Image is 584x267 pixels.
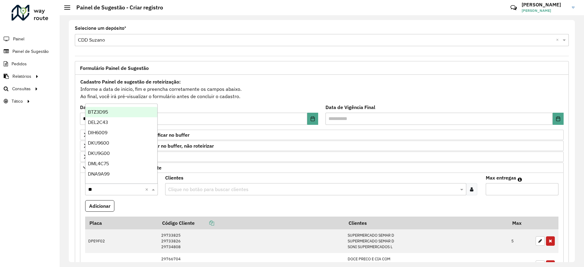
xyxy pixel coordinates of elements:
[556,36,561,44] span: Clear all
[486,174,516,181] label: Max entregas
[88,161,109,166] span: DML4C75
[80,152,564,162] a: Cliente para Recarga
[88,140,109,145] span: DKU9600
[80,79,181,85] strong: Cadastro Painel de sugestão de roteirização:
[80,66,149,70] span: Formulário Painel de Sugestão
[80,141,564,151] a: Preservar Cliente - Devem ficar no buffer, não roteirizar
[12,48,49,55] span: Painel de Sugestão
[85,229,158,253] td: DPE9F02
[158,217,345,229] th: Código Cliente
[85,104,158,183] ng-dropdown-panel: Options list
[522,8,567,13] span: [PERSON_NAME]
[12,61,27,67] span: Pedidos
[88,151,110,156] span: DKU9G00
[80,130,564,140] a: Priorizar Cliente - Não podem ficar no buffer
[88,171,109,176] span: DNA9A99
[325,104,375,111] label: Data de Vigência Final
[508,229,533,253] td: 5
[12,86,31,92] span: Consultas
[75,25,126,32] label: Selecione um depósito
[85,217,158,229] th: Placa
[80,163,564,173] a: Mapas Sugeridos: Placa-Cliente
[145,186,150,193] span: Clear all
[70,4,163,11] h2: Painel de Sugestão - Criar registro
[307,113,318,125] button: Choose Date
[508,217,533,229] th: Max
[12,73,31,80] span: Relatórios
[13,36,24,42] span: Painel
[522,2,567,8] h3: [PERSON_NAME]
[88,130,107,135] span: DIH6009
[195,220,214,226] a: Copiar
[518,177,522,182] em: Máximo de clientes que serão colocados na mesma rota com os clientes informados
[345,229,508,253] td: SUPERMERCADO SEMAR D SUPERMERCADO SEMAR D SONI SUPERMERCADOS L
[553,113,564,125] button: Choose Date
[345,217,508,229] th: Clientes
[88,120,108,125] span: DEL2C43
[507,1,520,14] a: Contato Rápido
[165,174,183,181] label: Clientes
[85,200,114,212] button: Adicionar
[80,104,136,111] label: Data de Vigência Inicial
[80,78,564,100] div: Informe a data de inicio, fim e preencha corretamente os campos abaixo. Ao final, você irá pré-vi...
[158,229,345,253] td: 29733825 29733826 29734808
[88,109,108,115] span: BTZ3D95
[12,98,23,104] span: Tático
